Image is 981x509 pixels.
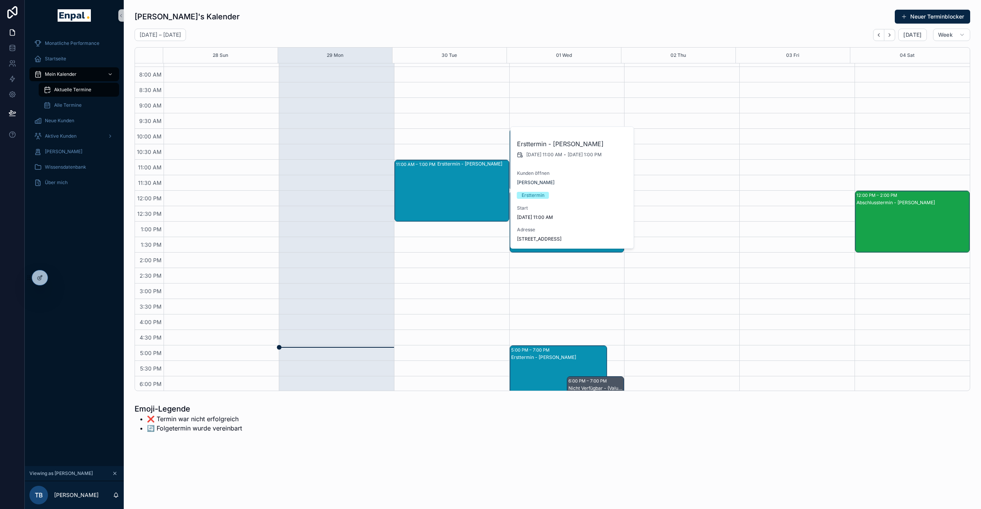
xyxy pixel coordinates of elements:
button: 30 Tue [442,48,457,63]
span: 12:00 PM [135,195,164,202]
span: 10:30 AM [135,149,164,155]
h1: [PERSON_NAME]'s Kalender [135,11,240,22]
li: ❌ Termin war nicht erfolgreich [147,414,242,424]
div: Ersttermin [522,192,544,199]
span: Viewing as [PERSON_NAME] [29,470,93,477]
span: [DATE] 1:00 PM [568,152,602,158]
span: 8:30 AM [137,87,164,93]
div: Abschlusstermin - [PERSON_NAME] [856,200,969,206]
span: 9:00 AM [137,102,164,109]
button: 04 Sat [900,48,914,63]
button: 29 Mon [327,48,343,63]
button: 02 Thu [670,48,686,63]
div: Ersttermin - [PERSON_NAME] [511,354,606,360]
span: Week [938,31,953,38]
span: 2:00 PM [138,257,164,263]
span: 11:00 AM [136,164,164,171]
div: 5:00 PM – 7:00 PMErsttermin - [PERSON_NAME] [510,346,607,407]
a: Mein Kalender [29,67,119,81]
li: 🔄️ Folgetermin wurde vereinbart [147,424,242,433]
button: 28 Sun [213,48,228,63]
span: Monatliche Performance [45,40,99,46]
span: Mein Kalender [45,71,77,77]
a: Aktive Kunden [29,129,119,143]
div: 12:00 PM – 2:00 PMAbschlusstermin - [PERSON_NAME] [855,191,969,252]
h2: Ersttermin - [PERSON_NAME] [517,139,628,149]
a: Aktuelle Termine [39,83,119,97]
span: [DATE] 11:00 AM [526,152,562,158]
a: Neue Kunden [29,114,119,128]
a: [PERSON_NAME] [29,145,119,159]
div: 12:00 PM – 2:00 PM [856,191,899,199]
span: 5:30 PM [138,365,164,372]
h1: Emoji-Legende [135,403,242,414]
span: TB [35,490,43,500]
span: 1:30 PM [139,241,164,248]
div: 6:00 PM – 7:00 PMNicht Verfügbar - (Value Call) [567,377,624,407]
div: 11:00 AM – 1:00 PMErsttermin - [PERSON_NAME] [395,160,509,221]
p: [PERSON_NAME] [54,491,99,499]
div: 6:00 PM – 7:00 PM [568,377,609,385]
span: [STREET_ADDRESS] [517,236,628,242]
span: 12:30 PM [135,210,164,217]
span: Adresse [517,227,628,233]
span: 11:30 AM [136,179,164,186]
span: Startseite [45,56,66,62]
span: 10:00 AM [135,133,164,140]
div: 11:00 AM – 1:00 PM [396,161,437,168]
a: Alle Termine [39,98,119,112]
h2: [DATE] – [DATE] [140,31,181,39]
div: 5:00 PM – 7:00 PM [511,346,551,354]
span: Wissensdatenbank [45,164,86,170]
button: [DATE] [898,29,926,41]
span: 4:00 PM [138,319,164,325]
span: 3:30 PM [138,303,164,310]
button: Back [873,29,884,41]
span: Über mich [45,179,68,186]
a: Über mich [29,176,119,190]
a: [PERSON_NAME] [517,179,554,186]
span: Alle Termine [54,102,82,108]
button: Week [933,29,970,41]
span: 9:30 AM [137,118,164,124]
button: 03 Fri [786,48,799,63]
span: [DATE] [903,31,921,38]
button: Next [884,29,895,41]
span: 5:00 PM [138,350,164,356]
span: 1:00 PM [139,226,164,232]
a: Monatliche Performance [29,36,119,50]
span: 8:00 AM [137,71,164,78]
span: Neue Kunden [45,118,74,124]
a: Startseite [29,52,119,66]
div: Ersttermin - [PERSON_NAME] [437,161,508,167]
button: 01 Wed [556,48,572,63]
span: 6:00 PM [138,381,164,387]
a: Wissensdatenbank [29,160,119,174]
span: Kunden öffnen [517,170,628,176]
span: - [564,152,566,158]
img: App logo [58,9,90,22]
span: Start [517,205,628,211]
div: Nicht Verfügbar - (Value Call) [568,385,623,391]
span: Aktive Kunden [45,133,77,139]
span: Aktuelle Termine [54,87,91,93]
span: [PERSON_NAME] [45,149,82,155]
span: 3:00 PM [138,288,164,294]
span: [DATE] 11:00 AM [517,214,628,220]
div: scrollable content [25,31,124,200]
span: 2:30 PM [138,272,164,279]
button: Neuer Terminblocker [895,10,970,24]
span: 4:30 PM [138,334,164,341]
